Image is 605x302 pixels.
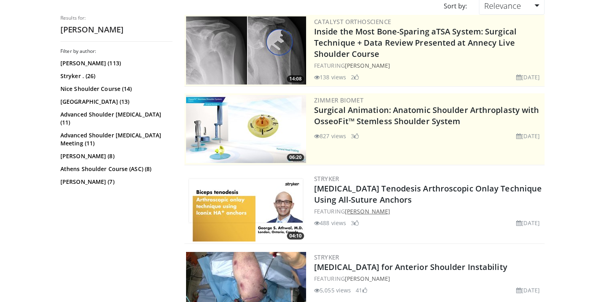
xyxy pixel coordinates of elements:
a: Stryker . (26) [60,72,170,80]
a: 04:10 [186,173,306,242]
img: 84e7f812-2061-4fff-86f6-cdff29f66ef4.300x170_q85_crop-smart_upscale.jpg [186,95,306,163]
li: 3 [351,132,359,140]
a: Inside the Most Bone-Sparing aTSA System: Surgical Technique + Data Review Presented at Annecy Li... [314,26,517,59]
li: 488 views [314,219,346,227]
a: Nice Shoulder Course (14) [60,85,170,93]
div: FEATURING [314,274,543,283]
p: Results for: [60,15,172,21]
li: 2 [351,73,359,81]
h2: [PERSON_NAME] [60,24,172,35]
img: 9f15458b-d013-4cfd-976d-a83a3859932f.300x170_q85_crop-smart_upscale.jpg [186,16,306,85]
a: Advanced Shoulder [MEDICAL_DATA] (11) [60,111,170,127]
a: 06:20 [186,95,306,163]
img: dd3c9599-9b8f-4523-a967-19256dd67964.300x170_q85_crop-smart_upscale.jpg [186,173,306,242]
a: [PERSON_NAME] [345,275,390,282]
a: Stryker [314,253,339,261]
span: 14:08 [287,75,304,83]
span: 06:20 [287,154,304,161]
a: Surgical Animation: Anatomic Shoulder Arthroplasty with OsseoFit™ Stemless Shoulder System [314,105,539,127]
a: Athens Shoulder Course (ASC) (8) [60,165,170,173]
a: [PERSON_NAME] [345,207,390,215]
a: Advanced Shoulder [MEDICAL_DATA] Meeting (11) [60,131,170,147]
a: Catalyst OrthoScience [314,18,391,26]
span: 04:10 [287,232,304,240]
li: 827 views [314,132,346,140]
li: 3 [351,219,359,227]
h3: Filter by author: [60,48,172,54]
li: 41 [356,286,367,294]
li: [DATE] [516,73,540,81]
a: [PERSON_NAME] (113) [60,59,170,67]
li: [DATE] [516,132,540,140]
div: FEATURING [314,61,543,70]
a: Stryker [314,175,339,183]
a: Zimmer Biomet [314,96,363,104]
a: 14:08 [186,16,306,85]
li: [DATE] [516,286,540,294]
li: [DATE] [516,219,540,227]
a: [MEDICAL_DATA] Tenodesis Arthroscopic Onlay Technique Using All-Suture Anchors [314,183,542,205]
a: [GEOGRAPHIC_DATA] (13) [60,98,170,106]
span: Relevance [484,0,521,11]
li: 5,055 views [314,286,351,294]
li: 138 views [314,73,346,81]
a: [PERSON_NAME] (8) [60,152,170,160]
a: [PERSON_NAME] [345,62,390,69]
a: [PERSON_NAME] (7) [60,178,170,186]
a: [MEDICAL_DATA] for Anterior Shoulder Instability [314,262,507,272]
div: FEATURING [314,207,543,215]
